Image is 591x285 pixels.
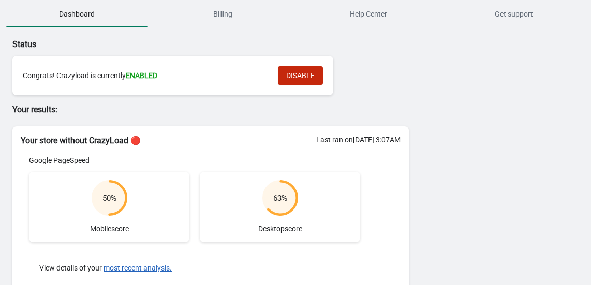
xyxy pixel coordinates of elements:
[126,71,157,80] span: ENABLED
[29,172,189,242] div: Mobile score
[444,5,585,23] span: Get support
[286,71,315,80] span: DISABLE
[12,103,409,116] p: Your results:
[21,134,401,147] h2: Your store without CrazyLoad 🔴
[6,5,148,23] span: Dashboard
[29,155,360,166] div: Google PageSpeed
[29,252,360,283] div: View details of your
[12,38,409,51] p: Status
[273,193,287,203] div: 63 %
[4,1,150,27] button: Dashboard
[102,193,116,203] div: 50 %
[23,70,268,81] div: Congrats! Crazyload is currently
[278,66,323,85] button: DISABLE
[200,172,360,242] div: Desktop score
[298,5,439,23] span: Help Center
[104,264,172,272] button: most recent analysis.
[152,5,294,23] span: Billing
[316,134,401,145] div: Last ran on [DATE] 3:07AM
